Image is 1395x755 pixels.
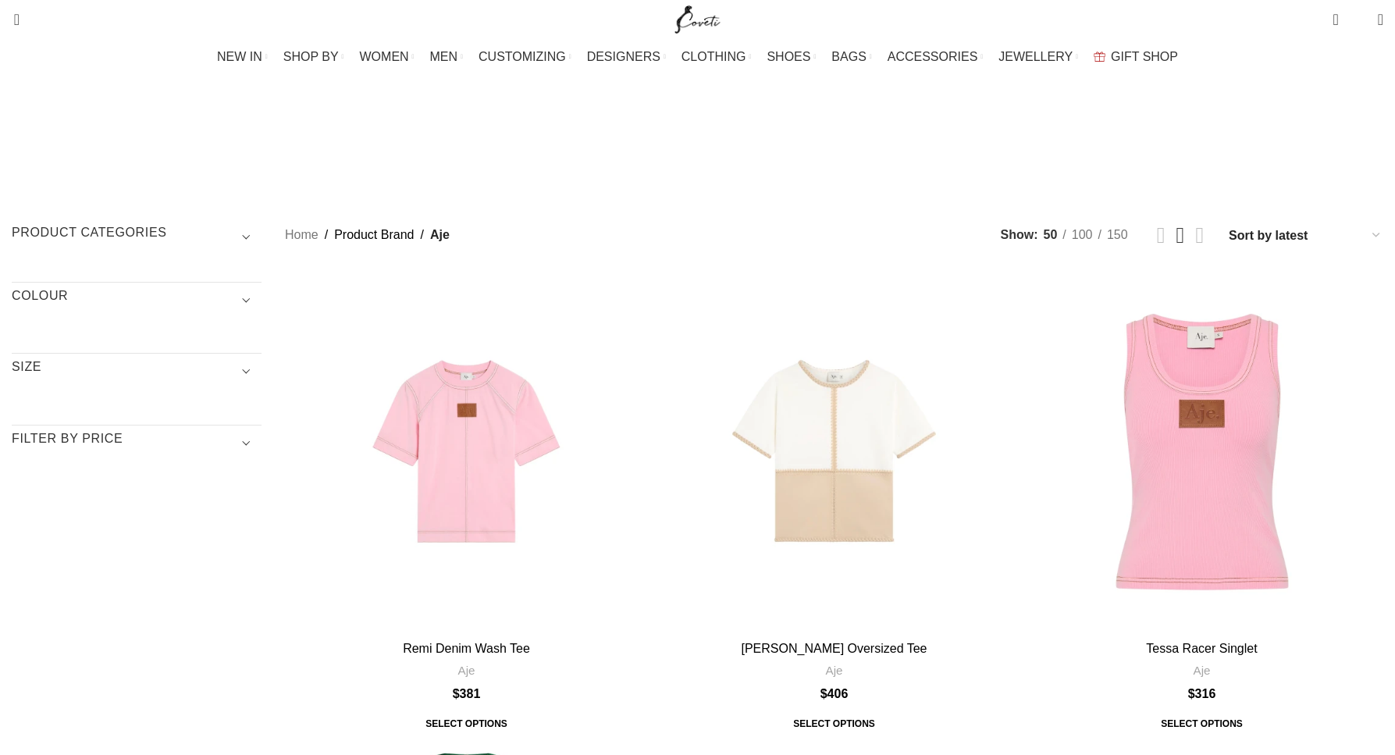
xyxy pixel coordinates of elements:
a: SHOES [767,41,816,73]
a: Search [4,4,20,35]
a: JEWELLERY [998,41,1078,73]
a: Tessa Racer Singlet [1020,270,1383,633]
span: GIFT SHOP [1111,49,1178,64]
span: Select options [782,710,886,738]
span: $ [453,687,460,700]
a: Select options for “Tessa Racer Singlet” [1150,710,1254,738]
span: $ [820,687,827,700]
a: BAGS [831,41,871,73]
a: Aje [458,662,475,678]
a: DESIGNERS [587,41,666,73]
a: GIFT SHOP [1094,41,1178,73]
span: BAGS [831,49,866,64]
span: DESIGNERS [587,49,660,64]
span: SHOP BY [283,49,339,64]
h3: SIZE [12,358,262,385]
a: Aje [826,662,843,678]
h3: Filter by price [12,430,262,457]
a: 0 [1325,4,1346,35]
a: NEW IN [217,41,268,73]
span: Select options [415,710,518,738]
bdi: 316 [1188,687,1216,700]
span: WOMEN [360,49,409,64]
span: ACCESSORIES [888,49,978,64]
span: 0 [1354,16,1365,27]
span: CLOTHING [681,49,746,64]
h3: Product categories [12,224,262,251]
bdi: 381 [453,687,481,700]
span: $ [1188,687,1195,700]
bdi: 406 [820,687,849,700]
span: JEWELLERY [998,49,1073,64]
a: [PERSON_NAME] Oversized Tee [741,642,927,655]
h3: COLOUR [12,287,262,314]
a: CUSTOMIZING [479,41,571,73]
a: Remi Denim Wash Tee [403,642,530,655]
a: MEN [430,41,463,73]
a: WOMEN [360,41,415,73]
a: Remi Denim Wash Tee [285,270,648,633]
a: Select options for “Rae Oversized Tee” [782,710,886,738]
span: MEN [430,49,458,64]
div: Main navigation [4,41,1391,73]
div: My Wishlist [1351,4,1366,35]
a: Site logo [671,12,724,25]
a: Tessa Racer Singlet [1146,642,1257,655]
a: SHOP BY [283,41,344,73]
a: CLOTHING [681,41,752,73]
span: CUSTOMIZING [479,49,566,64]
img: GiftBag [1094,52,1105,62]
a: Select options for “Remi Denim Wash Tee” [415,710,518,738]
a: Rae Oversized Tee [653,270,1016,633]
span: NEW IN [217,49,262,64]
span: Select options [1150,710,1254,738]
a: Aje [1194,662,1211,678]
span: 0 [1334,8,1346,20]
span: SHOES [767,49,810,64]
a: ACCESSORIES [888,41,984,73]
